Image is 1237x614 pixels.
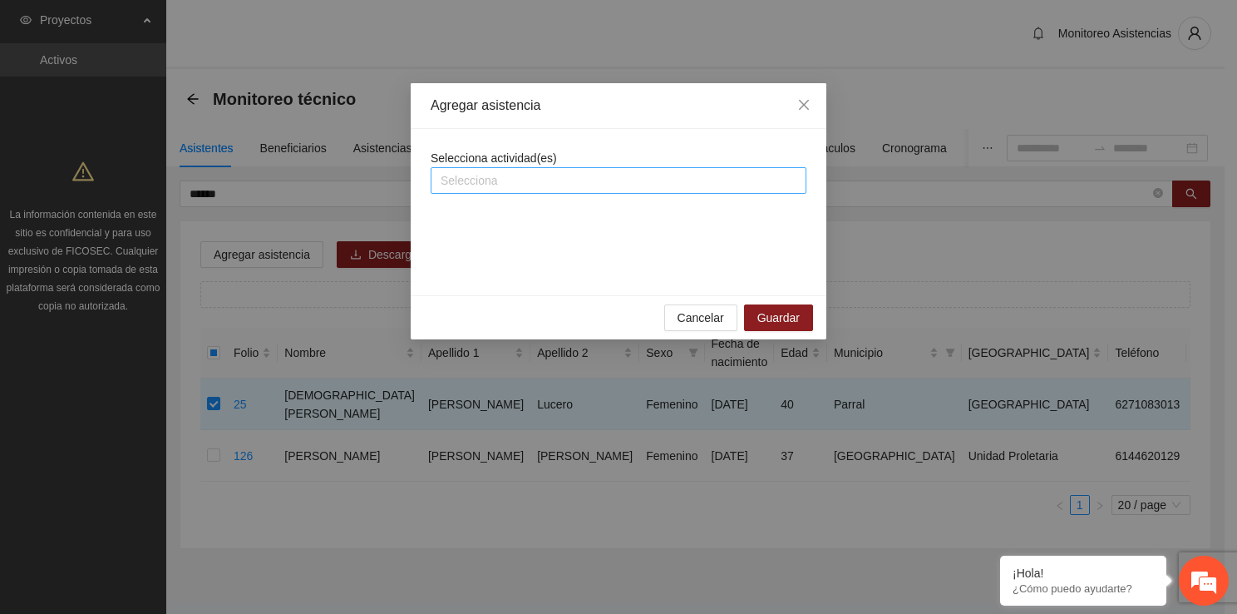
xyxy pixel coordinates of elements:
div: Minimizar ventana de chat en vivo [273,8,313,48]
button: Guardar [744,305,813,331]
div: Agregar asistencia [431,97,806,115]
span: close [797,98,811,111]
button: Close [781,83,826,128]
button: Cancelar [664,305,737,331]
p: ¿Cómo puedo ayudarte? [1013,582,1154,595]
span: Selecciona actividad(es) [431,151,557,165]
div: Chatee con nosotros ahora [86,85,279,106]
span: Estamos en línea. [96,207,229,375]
div: ¡Hola! [1013,567,1154,580]
span: Cancelar [678,309,724,327]
textarea: Escriba su mensaje y pulse “Intro” [8,424,317,483]
span: Guardar [757,309,800,327]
